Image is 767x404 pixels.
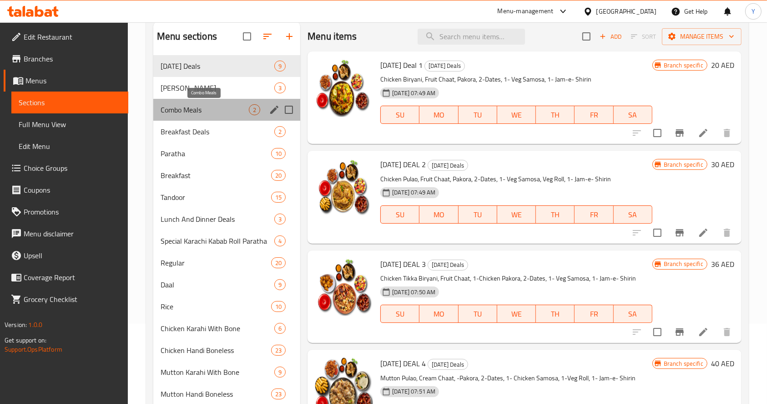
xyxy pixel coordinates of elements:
span: Promotions [24,206,121,217]
div: [DATE] Deals9 [153,55,300,77]
button: TU [459,205,497,224]
button: WE [497,305,536,323]
div: items [274,367,286,378]
span: MO [423,208,454,221]
span: SA [617,307,649,321]
button: delete [716,122,738,144]
button: MO [419,305,458,323]
button: MO [419,205,458,224]
span: SU [384,307,416,321]
button: SU [380,305,419,323]
div: Regular [161,257,271,268]
button: Branch-specific-item [669,222,691,244]
div: items [249,104,260,115]
button: FR [575,205,613,224]
span: [DATE] Deals [428,260,468,270]
a: Edit Restaurant [4,26,128,48]
a: Upsell [4,245,128,266]
span: Breakfast [161,170,271,181]
a: Promotions [4,201,128,223]
a: Grocery Checklist [4,288,128,310]
span: TH [540,307,571,321]
span: SU [384,208,416,221]
span: TU [462,108,494,122]
div: Combo Meals2edit [153,99,300,121]
div: Chicken Handi Boneless [161,345,271,356]
div: Menu-management [498,6,554,17]
span: Paratha [161,148,271,159]
span: [DATE] Deal 1 [380,58,423,72]
span: 20 [272,171,285,180]
img: RAMADAN DEAL 3 [315,258,373,316]
div: items [274,235,286,246]
span: Tandoor [161,192,271,203]
a: Sections [11,92,128,113]
span: Add item [596,30,625,44]
p: Chicken Tikka Biryani, Fruit Chaat, 1-Chicken Pakora, 2-Dates, 1- Veg Samosa, 1- Jam-e- Shirin [380,273,652,284]
span: Mutton Handi Boneless [161,389,271,399]
span: Rice [161,301,271,312]
span: Chicken Karahi With Bone [161,323,274,334]
button: TH [536,106,575,124]
span: Mutton Karahi With Bone [161,367,274,378]
span: [DATE] DEAL 3 [380,257,426,271]
span: [PERSON_NAME] [161,82,274,93]
span: TH [540,108,571,122]
span: Coverage Report [24,272,121,283]
span: Lunch And Dinner Deals [161,214,274,225]
span: 10 [272,149,285,158]
span: Choice Groups [24,163,121,174]
span: Sort sections [257,26,278,47]
div: Special Karachi Kabab Roll Paratha [161,235,274,246]
span: 3 [275,215,285,224]
img: Ramadan Deal 1 [315,59,373,117]
span: Manage items [669,31,734,42]
button: TH [536,305,575,323]
button: SA [614,205,652,224]
span: Full Menu View [19,119,121,130]
h6: 40 AED [711,357,734,370]
span: TU [462,307,494,321]
div: [PERSON_NAME]3 [153,77,300,99]
button: FR [575,106,613,124]
p: Chicken Biryani, Fruit Chaat, Pakora, 2-Dates, 1- Veg Samosa, 1- Jam-e- Shirin [380,74,652,85]
div: Ramadan Deals [424,61,465,72]
button: edit [267,103,281,117]
span: Select section first [625,30,662,44]
span: 2 [275,128,285,136]
span: [DATE] 07:49 AM [389,188,439,197]
a: Edit Menu [11,135,128,157]
div: items [271,257,286,268]
span: Breakfast Deals [161,126,274,137]
div: items [274,214,286,225]
a: Full Menu View [11,113,128,135]
span: WE [501,108,532,122]
span: 1.0.0 [28,319,42,331]
span: Menu disclaimer [24,228,121,239]
div: Ramadan Deals [161,61,274,72]
span: Edit Menu [19,141,121,152]
span: [DATE] Deals [428,160,468,171]
span: SA [617,108,649,122]
span: 4 [275,237,285,245]
button: MO [419,106,458,124]
a: Coverage Report [4,266,128,288]
div: items [271,192,286,203]
span: Version: [5,319,27,331]
h2: Menu items [308,30,357,43]
a: Branches [4,48,128,70]
h2: Menu sections [157,30,217,43]
span: 15 [272,193,285,202]
span: FR [578,307,610,321]
span: 9 [275,62,285,71]
div: Ramadan Deals [428,260,468,271]
span: [DATE] Deals [161,61,274,72]
span: Select to update [648,322,667,342]
div: Tandoor15 [153,186,300,208]
span: WE [501,208,532,221]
